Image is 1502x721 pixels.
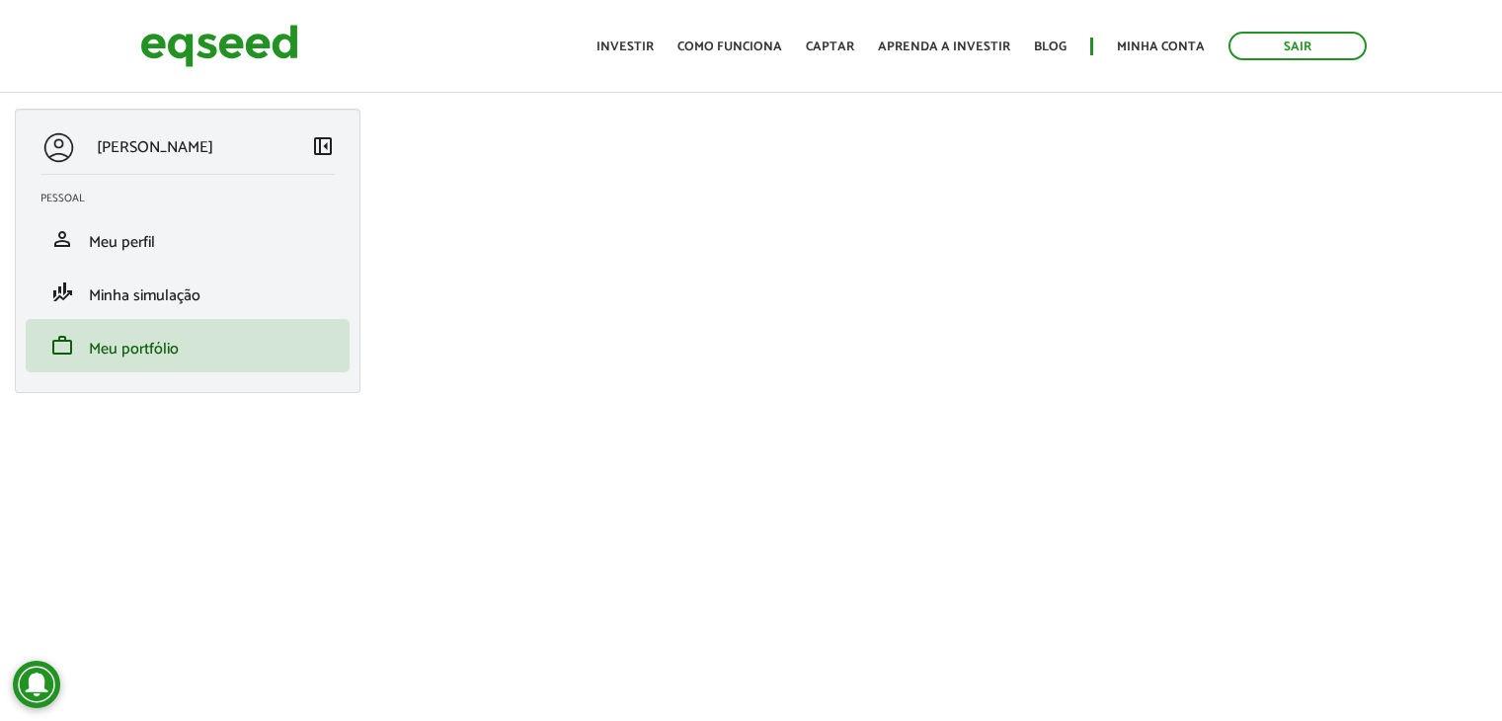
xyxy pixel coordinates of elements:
[677,40,782,53] a: Como funciona
[26,319,350,372] li: Meu portfólio
[97,138,213,157] p: [PERSON_NAME]
[806,40,854,53] a: Captar
[1228,32,1367,60] a: Sair
[40,334,335,358] a: workMeu portfólio
[89,336,179,362] span: Meu portfólio
[50,280,74,304] span: finance_mode
[50,334,74,358] span: work
[596,40,654,53] a: Investir
[50,227,74,251] span: person
[1117,40,1205,53] a: Minha conta
[140,20,298,72] img: EqSeed
[26,266,350,319] li: Minha simulação
[89,282,200,309] span: Minha simulação
[311,134,335,162] a: Colapsar menu
[878,40,1010,53] a: Aprenda a investir
[89,229,155,256] span: Meu perfil
[40,280,335,304] a: finance_modeMinha simulação
[40,193,350,204] h2: Pessoal
[40,227,335,251] a: personMeu perfil
[1034,40,1067,53] a: Blog
[311,134,335,158] span: left_panel_close
[26,212,350,266] li: Meu perfil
